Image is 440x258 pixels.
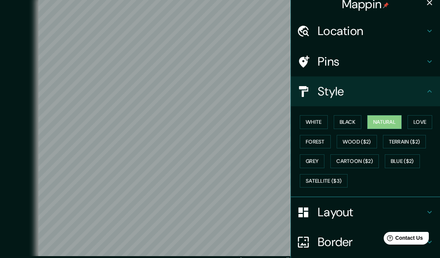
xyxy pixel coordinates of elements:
[318,235,425,249] h4: Border
[291,47,440,76] div: Pins
[385,154,420,168] button: Blue ($2)
[383,2,389,8] img: pin-icon.png
[374,229,432,250] iframe: Help widget launcher
[300,154,324,168] button: Grey
[334,115,362,129] button: Black
[300,115,328,129] button: White
[318,205,425,220] h4: Layout
[318,23,425,38] h4: Location
[291,76,440,106] div: Style
[383,135,426,149] button: Terrain ($2)
[367,115,402,129] button: Natural
[300,135,331,149] button: Forest
[291,227,440,257] div: Border
[291,197,440,227] div: Layout
[330,154,379,168] button: Cartoon ($2)
[291,16,440,46] div: Location
[318,54,425,69] h4: Pins
[300,174,348,188] button: Satellite ($3)
[408,115,432,129] button: Love
[318,84,425,99] h4: Style
[337,135,377,149] button: Wood ($2)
